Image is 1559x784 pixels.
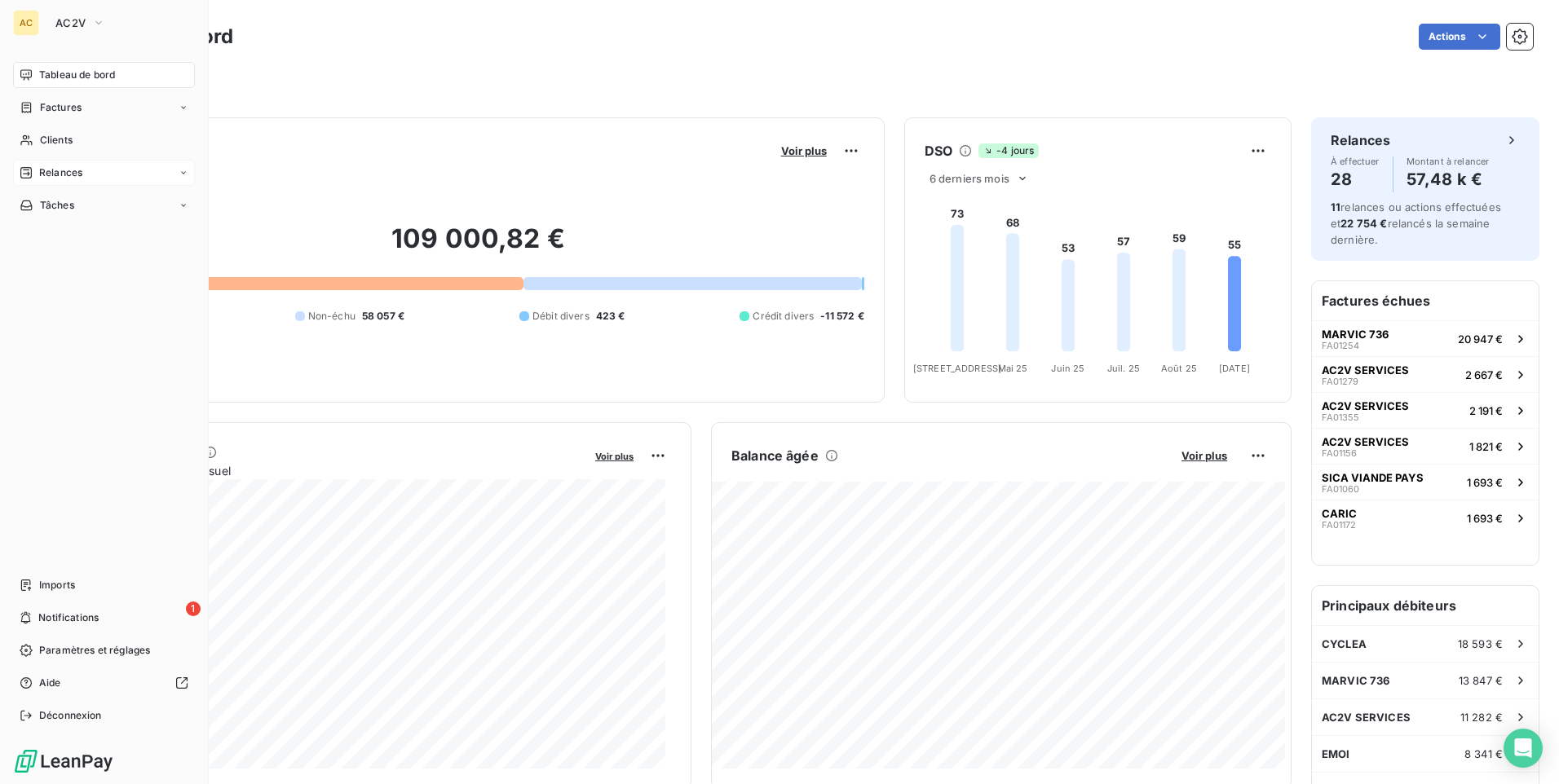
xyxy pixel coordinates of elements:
[1467,476,1503,489] span: 1 693 €
[1322,471,1424,484] span: SICA VIANDE PAYS
[92,222,864,271] h2: 109 000,82 €
[1051,363,1084,374] tspan: Juin 25
[1340,217,1387,230] span: 22 754 €
[1312,500,1539,535] button: CARICFA011721 693 €
[40,198,74,213] span: Tâches
[39,676,61,690] span: Aide
[1312,356,1539,392] button: AC2V SERVICESFA012792 667 €
[1322,435,1409,448] span: AC2V SERVICES
[13,670,195,696] a: Aide
[1407,166,1490,192] h4: 57,48 k €
[1458,333,1503,346] span: 20 947 €
[13,748,114,774] img: Logo LeanPay
[1322,711,1411,724] span: AC2V SERVICES
[39,165,82,180] span: Relances
[1407,156,1490,166] span: Montant à relancer
[308,309,356,324] span: Non-échu
[1331,166,1380,192] h4: 28
[1504,729,1543,768] div: Open Intercom Messenger
[1469,404,1503,417] span: 2 191 €
[1312,586,1539,625] h6: Principaux débiteurs
[1331,200,1501,246] span: relances ou actions effectuées et relancés la semaine dernière.
[820,309,863,324] span: -11 572 €
[1312,428,1539,464] button: AC2V SERVICESFA011561 821 €
[1322,341,1359,350] span: FA01254
[753,309,814,324] span: Crédit divers
[1322,520,1356,530] span: FA01172
[1322,412,1359,422] span: FA01355
[1322,674,1390,687] span: MARVIC 736
[1322,328,1389,341] span: MARVIC 736
[1322,484,1359,494] span: FA01060
[1322,399,1409,412] span: AC2V SERVICES
[776,143,832,158] button: Voir plus
[595,451,634,462] span: Voir plus
[997,363,1027,374] tspan: Mai 25
[40,133,73,148] span: Clients
[13,10,39,36] div: AC
[781,144,827,157] span: Voir plus
[1312,320,1539,356] button: MARVIC 736FA0125420 947 €
[1459,674,1503,687] span: 13 847 €
[1181,449,1227,462] span: Voir plus
[1322,637,1367,650] span: CYCLEA
[1458,637,1503,650] span: 18 593 €
[362,309,404,324] span: 58 057 €
[1312,281,1539,320] h6: Factures échues
[532,309,590,324] span: Débit divers
[1331,130,1390,150] h6: Relances
[1460,711,1503,724] span: 11 282 €
[596,309,625,324] span: 423 €
[1322,448,1357,458] span: FA01156
[40,100,82,115] span: Factures
[39,643,150,658] span: Paramètres et réglages
[930,172,1009,185] span: 6 derniers mois
[590,448,638,463] button: Voir plus
[1322,507,1357,520] span: CARIC
[925,141,952,161] h6: DSO
[1322,747,1350,760] span: EMOI
[1219,363,1250,374] tspan: [DATE]
[92,462,584,479] span: Chiffre d'affaires mensuel
[1419,24,1500,50] button: Actions
[1469,440,1503,453] span: 1 821 €
[1331,156,1380,166] span: À effectuer
[1322,377,1358,386] span: FA01279
[1107,363,1140,374] tspan: Juil. 25
[39,708,102,723] span: Déconnexion
[39,68,115,82] span: Tableau de bord
[1322,363,1409,377] span: AC2V SERVICES
[1161,363,1197,374] tspan: Août 25
[1312,392,1539,428] button: AC2V SERVICESFA013552 191 €
[1177,448,1232,463] button: Voir plus
[1467,512,1503,525] span: 1 693 €
[978,143,1039,158] span: -4 jours
[55,16,86,29] span: AC2V
[186,601,201,616] span: 1
[1331,200,1340,214] span: 11
[1312,464,1539,500] button: SICA VIANDE PAYSFA010601 693 €
[1465,368,1503,381] span: 2 667 €
[38,610,99,625] span: Notifications
[731,446,819,465] h6: Balance âgée
[912,363,1000,374] tspan: [STREET_ADDRESS]
[39,578,75,592] span: Imports
[1464,747,1503,760] span: 8 341 €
